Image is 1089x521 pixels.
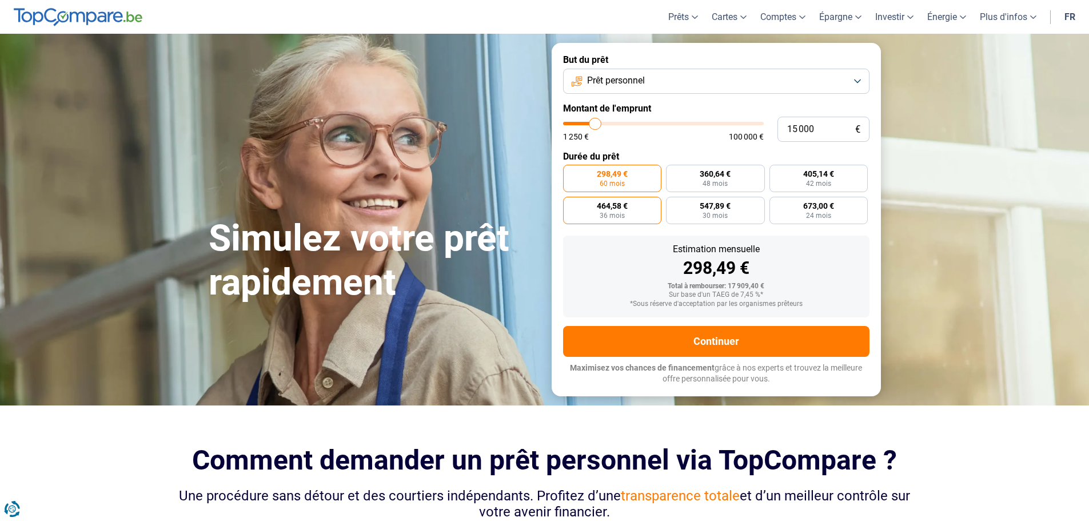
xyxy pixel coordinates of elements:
img: TopCompare [14,8,142,26]
div: Sur base d'un TAEG de 7,45 %* [572,291,860,299]
span: 24 mois [806,212,831,219]
p: grâce à nos experts et trouvez la meilleure offre personnalisée pour vous. [563,363,869,385]
span: 100 000 € [729,133,764,141]
span: 48 mois [703,180,728,187]
span: Maximisez vos chances de financement [570,363,715,372]
span: transparence totale [621,488,740,504]
div: Estimation mensuelle [572,245,860,254]
span: 36 mois [600,212,625,219]
span: 30 mois [703,212,728,219]
button: Prêt personnel [563,69,869,94]
span: 360,64 € [700,170,731,178]
span: 547,89 € [700,202,731,210]
div: Total à rembourser: 17 909,40 € [572,283,860,291]
div: *Sous réserve d'acceptation par les organismes prêteurs [572,300,860,308]
span: 673,00 € [803,202,834,210]
span: 298,49 € [597,170,628,178]
div: 298,49 € [572,260,860,277]
span: € [855,125,860,134]
span: 464,58 € [597,202,628,210]
h1: Simulez votre prêt rapidement [209,217,538,305]
button: Continuer [563,326,869,357]
span: Prêt personnel [587,74,645,87]
label: But du prêt [563,54,869,65]
span: 1 250 € [563,133,589,141]
div: Une procédure sans détour et des courtiers indépendants. Profitez d’une et d’un meilleur contrôle... [174,488,915,521]
span: 60 mois [600,180,625,187]
label: Durée du prêt [563,151,869,162]
span: 405,14 € [803,170,834,178]
label: Montant de l'emprunt [563,103,869,114]
h2: Comment demander un prêt personnel via TopCompare ? [174,444,915,476]
span: 42 mois [806,180,831,187]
